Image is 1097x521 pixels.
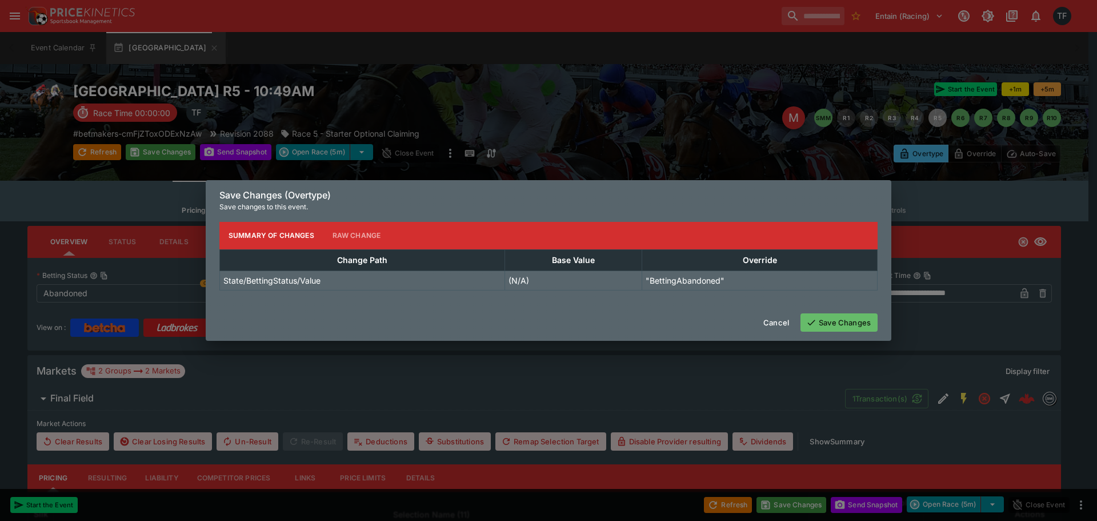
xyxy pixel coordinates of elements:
[219,201,878,213] p: Save changes to this event.
[219,189,878,201] h6: Save Changes (Overtype)
[800,313,878,332] button: Save Changes
[323,222,390,249] button: Raw Change
[505,271,642,290] td: (N/A)
[642,249,878,271] th: Override
[642,271,878,290] td: "BettingAbandoned"
[223,275,321,287] p: State/BettingStatus/Value
[219,222,323,249] button: Summary of Changes
[756,313,796,332] button: Cancel
[505,249,642,271] th: Base Value
[220,249,505,271] th: Change Path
